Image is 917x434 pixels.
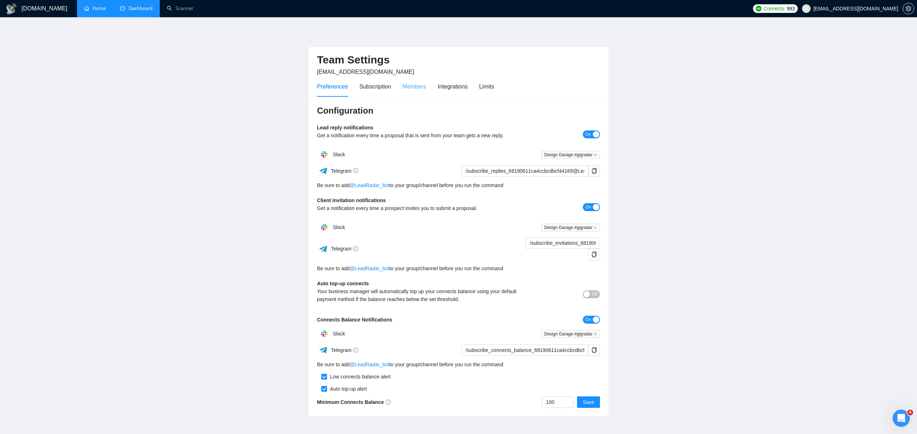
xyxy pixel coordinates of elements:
[317,399,391,405] b: Minimum Connects Balance
[756,6,762,11] img: upwork-logo.png
[317,82,348,91] div: Preferences
[317,197,386,203] b: Client invitation notifications
[764,5,785,13] span: Connects:
[589,344,600,356] button: copy
[317,125,373,130] b: Lead reply notifications
[333,331,345,337] span: Slack
[317,132,529,139] div: Get a notification every time a proposal that is sent from your team gets a new reply.
[541,330,600,338] span: Design Garage #gigradar
[585,203,591,211] span: On
[333,224,345,230] span: Slack
[353,348,358,353] span: info-circle
[594,153,597,157] span: close
[353,168,358,173] span: info-circle
[589,347,600,353] span: copy
[585,130,591,138] span: On
[903,3,914,14] button: setting
[317,326,331,341] img: hpQkSZIkSZIkSZIkSZIkSZIkSZIkSZIkSZIkSZIkSZIkSZIkSZIkSZIkSZIkSZIkSZIkSZIkSZIkSZIkSZIkSZIkSZIkSZIkS...
[386,400,391,405] span: info-circle
[594,332,597,336] span: close
[353,246,358,251] span: info-circle
[350,361,389,368] a: @LeadRadar_bot
[317,53,600,67] h2: Team Settings
[317,220,331,234] img: hpQkSZIkSZIkSZIkSZIkSZIkSZIkSZIkSZIkSZIkSZIkSZIkSZIkSZIkSZIkSZIkSZIkSZIkSZIkSZIkSZIkSZIkSZIkSZIkS...
[804,6,809,11] span: user
[589,168,600,174] span: copy
[317,105,600,116] h3: Configuration
[319,244,328,253] img: ww3wtPAAAAAElFTkSuQmCC
[317,361,600,368] div: Be sure to add to your group/channel before you run the command
[317,69,414,75] span: [EMAIL_ADDRESS][DOMAIN_NAME]
[893,410,910,427] iframe: Intercom live chat
[317,281,369,286] b: Auto top-up connects
[589,165,600,177] button: copy
[592,290,597,298] span: Off
[317,287,529,303] div: Your business manager will automatically top up your connects balance using your default payment ...
[594,226,597,229] span: close
[350,264,389,272] a: @LeadRadar_bot
[589,252,600,257] span: copy
[479,82,494,91] div: Limits
[585,316,591,324] span: On
[6,3,17,15] img: logo
[333,152,345,157] span: Slack
[583,398,594,406] span: Save
[319,166,328,175] img: ww3wtPAAAAAElFTkSuQmCC
[319,345,328,354] img: ww3wtPAAAAAElFTkSuQmCC
[359,82,391,91] div: Subscription
[903,6,914,11] a: setting
[120,5,153,11] a: dashboardDashboard
[331,246,359,252] span: Telegram
[541,151,600,159] span: Design Garage #gigradar
[350,181,389,189] a: @LeadRadar_bot
[327,385,367,393] div: Auto top-up alert
[907,410,913,415] span: 6
[167,5,193,11] a: searchScanner
[317,264,600,272] div: Be sure to add to your group/channel before you run the command
[317,204,529,212] div: Get a notification every time a prospect invites you to submit a proposal.
[787,5,794,13] span: 993
[84,5,106,11] a: homeHome
[577,396,600,408] button: Save
[331,168,359,174] span: Telegram
[317,181,600,189] div: Be sure to add to your group/channel before you run the command
[541,224,600,232] span: Design Garage #gigradar
[327,373,391,381] div: Low connects balance alert
[438,82,468,91] div: Integrations
[331,347,359,353] span: Telegram
[402,82,426,91] div: Members
[589,249,600,260] button: copy
[317,317,392,323] b: Connects Balance Notifications
[317,147,331,162] img: hpQkSZIkSZIkSZIkSZIkSZIkSZIkSZIkSZIkSZIkSZIkSZIkSZIkSZIkSZIkSZIkSZIkSZIkSZIkSZIkSZIkSZIkSZIkSZIkS...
